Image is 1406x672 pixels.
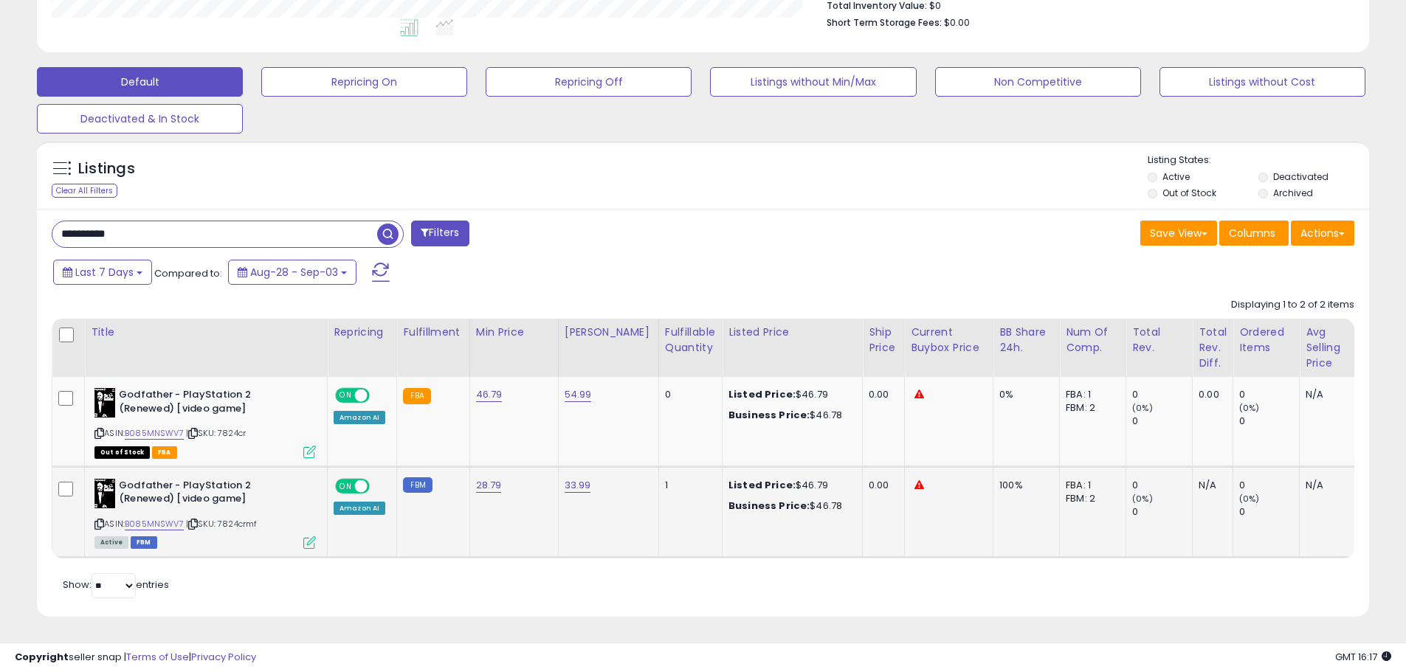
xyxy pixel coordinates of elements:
[486,67,692,97] button: Repricing Off
[728,408,810,422] b: Business Price:
[53,260,152,285] button: Last 7 Days
[152,446,177,459] span: FBA
[1273,170,1329,183] label: Deactivated
[1291,221,1354,246] button: Actions
[91,325,321,340] div: Title
[1239,402,1260,414] small: (0%)
[827,16,942,29] b: Short Term Storage Fees:
[368,389,391,402] span: OFF
[665,388,711,401] div: 0
[94,388,115,418] img: 415NPxvC1vL._SL40_.jpg
[1066,492,1114,505] div: FBM: 2
[665,325,716,356] div: Fulfillable Quantity
[334,325,390,340] div: Repricing
[911,325,987,356] div: Current Buybox Price
[334,502,385,515] div: Amazon AI
[999,479,1048,492] div: 100%
[1159,67,1365,97] button: Listings without Cost
[869,325,898,356] div: Ship Price
[935,67,1141,97] button: Non Competitive
[94,446,150,459] span: All listings that are currently out of stock and unavailable for purchase on Amazon
[1066,388,1114,401] div: FBA: 1
[1132,325,1186,356] div: Total Rev.
[94,479,115,508] img: 415NPxvC1vL._SL40_.jpg
[126,650,189,664] a: Terms of Use
[1066,325,1120,356] div: Num of Comp.
[75,265,134,280] span: Last 7 Days
[1199,479,1221,492] div: N/A
[1239,505,1299,519] div: 0
[565,478,591,493] a: 33.99
[476,325,552,340] div: Min Price
[1199,325,1227,371] div: Total Rev. Diff.
[337,389,355,402] span: ON
[1306,388,1354,401] div: N/A
[1306,325,1360,371] div: Avg Selling Price
[1239,415,1299,428] div: 0
[191,650,256,664] a: Privacy Policy
[728,499,851,513] div: $46.78
[1162,187,1216,199] label: Out of Stock
[728,325,856,340] div: Listed Price
[999,325,1053,356] div: BB Share 24h.
[1199,388,1221,401] div: 0.00
[119,479,298,510] b: Godfather - PlayStation 2 (Renewed) [video game]
[125,518,184,530] a: B085MNSWV7
[1132,493,1153,505] small: (0%)
[154,266,222,280] span: Compared to:
[728,409,851,422] div: $46.78
[1132,505,1192,519] div: 0
[228,260,356,285] button: Aug-28 - Sep-03
[1239,388,1299,401] div: 0
[944,15,970,30] span: $0.00
[1132,479,1192,492] div: 0
[1132,402,1153,414] small: (0%)
[125,427,184,440] a: B085MNSWV7
[15,651,256,665] div: seller snap | |
[1132,388,1192,401] div: 0
[565,325,652,340] div: [PERSON_NAME]
[1132,415,1192,428] div: 0
[1148,153,1369,167] p: Listing States:
[37,104,243,134] button: Deactivated & In Stock
[261,67,467,97] button: Repricing On
[1273,187,1313,199] label: Archived
[710,67,916,97] button: Listings without Min/Max
[403,388,430,404] small: FBA
[476,478,502,493] a: 28.79
[1239,479,1299,492] div: 0
[119,388,298,419] b: Godfather - PlayStation 2 (Renewed) [video game]
[94,536,128,549] span: All listings currently available for purchase on Amazon
[869,479,893,492] div: 0.00
[63,578,169,592] span: Show: entries
[403,325,463,340] div: Fulfillment
[476,387,503,402] a: 46.79
[1066,401,1114,415] div: FBM: 2
[1219,221,1289,246] button: Columns
[869,388,893,401] div: 0.00
[15,650,69,664] strong: Copyright
[728,387,796,401] b: Listed Price:
[37,67,243,97] button: Default
[403,477,432,493] small: FBM
[728,478,796,492] b: Listed Price:
[1140,221,1217,246] button: Save View
[1335,650,1391,664] span: 2025-09-11 16:17 GMT
[94,479,316,547] div: ASIN:
[565,387,592,402] a: 54.99
[1162,170,1190,183] label: Active
[78,159,135,179] h5: Listings
[1306,479,1354,492] div: N/A
[1239,325,1293,356] div: Ordered Items
[999,388,1048,401] div: 0%
[131,536,157,549] span: FBM
[411,221,469,246] button: Filters
[1066,479,1114,492] div: FBA: 1
[665,479,711,492] div: 1
[728,499,810,513] b: Business Price:
[94,388,316,457] div: ASIN:
[52,184,117,198] div: Clear All Filters
[1231,298,1354,312] div: Displaying 1 to 2 of 2 items
[250,265,338,280] span: Aug-28 - Sep-03
[1229,226,1275,240] span: Columns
